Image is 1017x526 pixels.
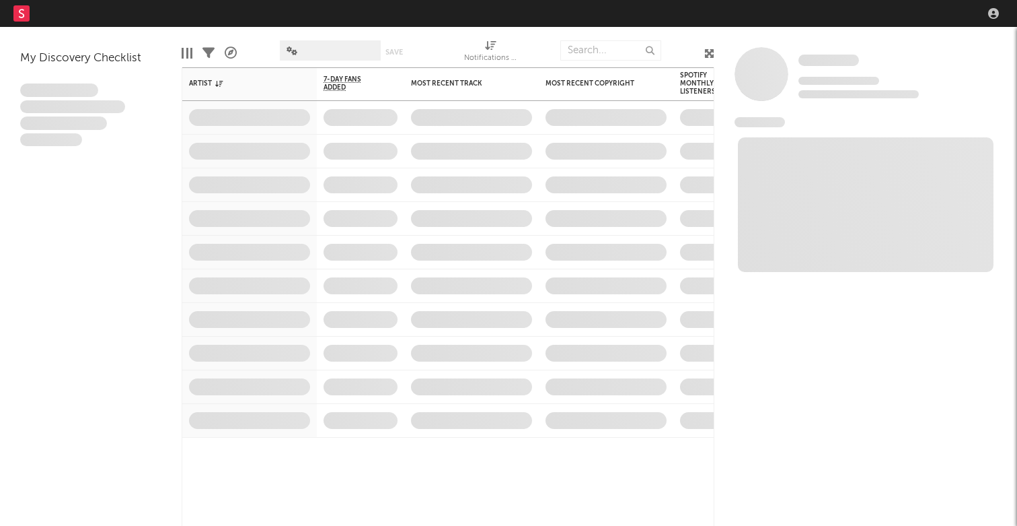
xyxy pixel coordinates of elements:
[20,133,82,147] span: Aliquam viverra
[182,34,192,73] div: Edit Columns
[798,54,859,67] a: Some Artist
[20,100,125,114] span: Integer aliquet in purus et
[189,79,290,88] div: Artist
[560,40,661,61] input: Search...
[411,79,512,88] div: Most Recent Track
[464,34,518,73] div: Notifications (Artist)
[464,51,518,67] div: Notifications (Artist)
[735,117,785,127] span: News Feed
[680,71,727,96] div: Spotify Monthly Listeners
[20,51,161,67] div: My Discovery Checklist
[20,117,107,130] span: Praesent ac interdum
[545,79,646,88] div: Most Recent Copyright
[798,90,919,98] span: 0 fans last week
[798,77,879,85] span: Tracking Since: [DATE]
[225,34,237,73] div: A&R Pipeline
[20,84,98,97] span: Lorem ipsum dolor
[324,75,377,92] span: 7-Day Fans Added
[202,34,215,73] div: Filters
[798,55,859,66] span: Some Artist
[385,48,403,56] button: Save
